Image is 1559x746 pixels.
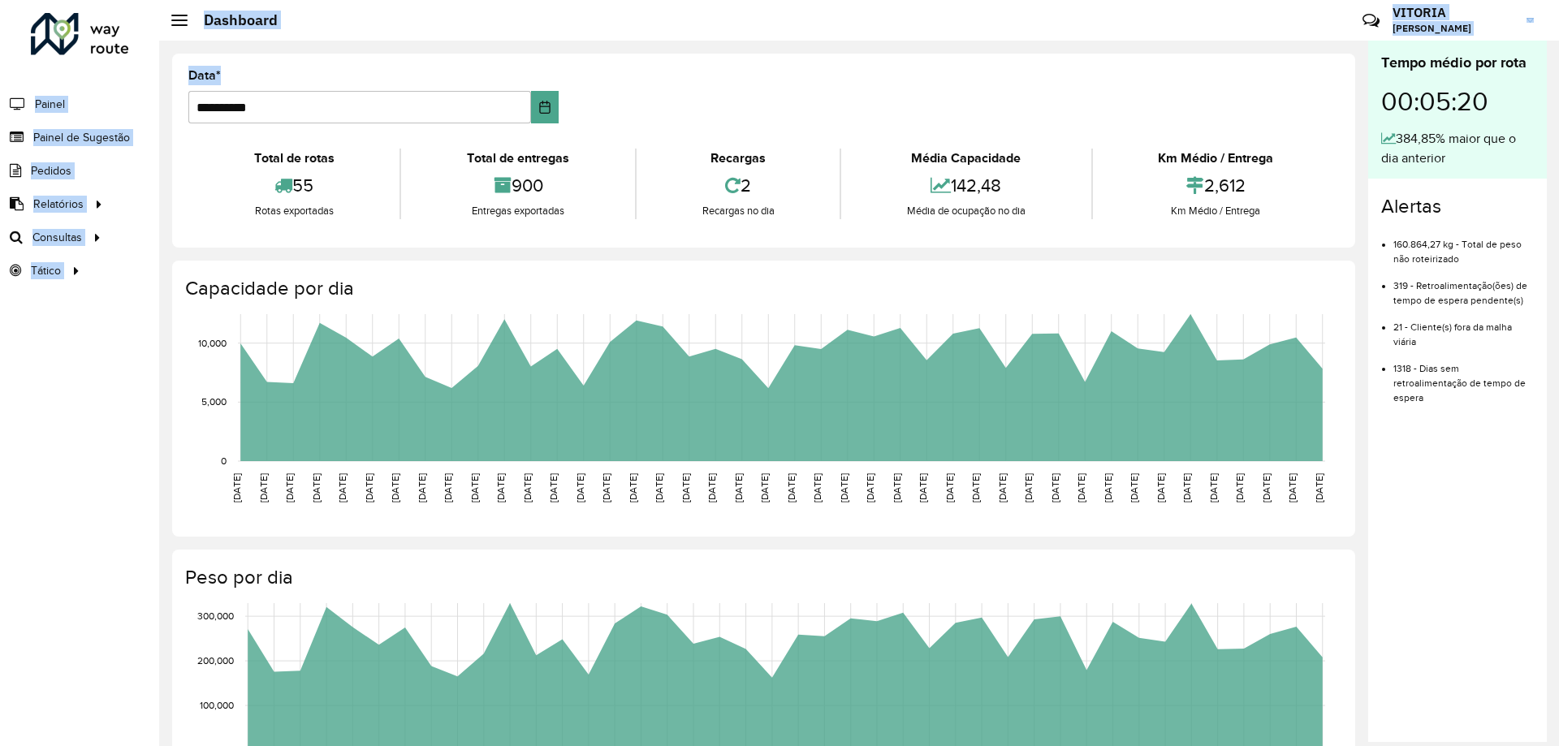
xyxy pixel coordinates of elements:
div: Km Médio / Entrega [1097,203,1335,219]
div: Tempo médio por rota [1381,52,1534,74]
text: 300,000 [197,610,234,621]
h2: Dashboard [188,11,278,29]
text: [DATE] [865,473,875,502]
span: Painel de Sugestão [33,129,130,146]
span: Painel [35,96,65,113]
span: Relatórios [33,196,84,213]
text: [DATE] [601,473,611,502]
text: [DATE] [628,473,638,502]
span: [PERSON_NAME] [1393,21,1514,36]
text: [DATE] [944,473,955,502]
div: 900 [405,168,630,203]
h4: Capacidade por dia [185,277,1339,300]
text: 0 [221,455,227,466]
text: [DATE] [1234,473,1245,502]
li: 319 - Retroalimentação(ões) de tempo de espera pendente(s) [1393,266,1534,308]
text: 5,000 [201,396,227,407]
text: [DATE] [1023,473,1034,502]
text: [DATE] [364,473,374,502]
text: [DATE] [918,473,928,502]
text: [DATE] [1103,473,1113,502]
button: Choose Date [531,91,559,123]
text: [DATE] [231,473,242,502]
h3: VITORIA [1393,5,1514,20]
text: [DATE] [1129,473,1139,502]
h4: Alertas [1381,195,1534,218]
div: Recargas [641,149,836,168]
div: 2,612 [1097,168,1335,203]
text: [DATE] [997,473,1008,502]
text: [DATE] [1314,473,1324,502]
text: [DATE] [706,473,717,502]
div: Recargas no dia [641,203,836,219]
label: Data [188,66,221,85]
text: [DATE] [839,473,849,502]
text: [DATE] [337,473,348,502]
h4: Peso por dia [185,566,1339,589]
text: 200,000 [197,655,234,666]
div: Entregas exportadas [405,203,630,219]
text: [DATE] [1155,473,1166,502]
text: [DATE] [970,473,981,502]
text: [DATE] [1261,473,1272,502]
text: [DATE] [417,473,427,502]
div: 00:05:20 [1381,74,1534,129]
text: [DATE] [390,473,400,502]
text: [DATE] [258,473,269,502]
div: Média de ocupação no dia [845,203,1086,219]
span: Pedidos [31,162,71,179]
span: Tático [31,262,61,279]
a: Contato Rápido [1354,3,1388,38]
li: 160.864,27 kg - Total de peso não roteirizado [1393,225,1534,266]
div: Média Capacidade [845,149,1086,168]
text: [DATE] [759,473,770,502]
div: Total de rotas [192,149,395,168]
span: Consultas [32,229,82,246]
text: [DATE] [548,473,559,502]
text: [DATE] [1287,473,1298,502]
div: Km Médio / Entrega [1097,149,1335,168]
text: [DATE] [443,473,453,502]
text: [DATE] [1076,473,1086,502]
text: [DATE] [654,473,664,502]
text: [DATE] [522,473,533,502]
div: 2 [641,168,836,203]
text: 10,000 [198,338,227,348]
div: 384,85% maior que o dia anterior [1381,129,1534,168]
text: [DATE] [786,473,797,502]
li: 1318 - Dias sem retroalimentação de tempo de espera [1393,349,1534,405]
text: [DATE] [680,473,691,502]
text: [DATE] [495,473,506,502]
text: [DATE] [733,473,744,502]
text: [DATE] [311,473,322,502]
div: Rotas exportadas [192,203,395,219]
text: [DATE] [1181,473,1192,502]
li: 21 - Cliente(s) fora da malha viária [1393,308,1534,349]
text: [DATE] [1050,473,1060,502]
text: [DATE] [812,473,823,502]
text: [DATE] [892,473,902,502]
text: [DATE] [284,473,295,502]
text: [DATE] [469,473,480,502]
div: 142,48 [845,168,1086,203]
div: 55 [192,168,395,203]
div: Total de entregas [405,149,630,168]
text: 100,000 [200,700,234,710]
text: [DATE] [575,473,585,502]
text: [DATE] [1208,473,1219,502]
